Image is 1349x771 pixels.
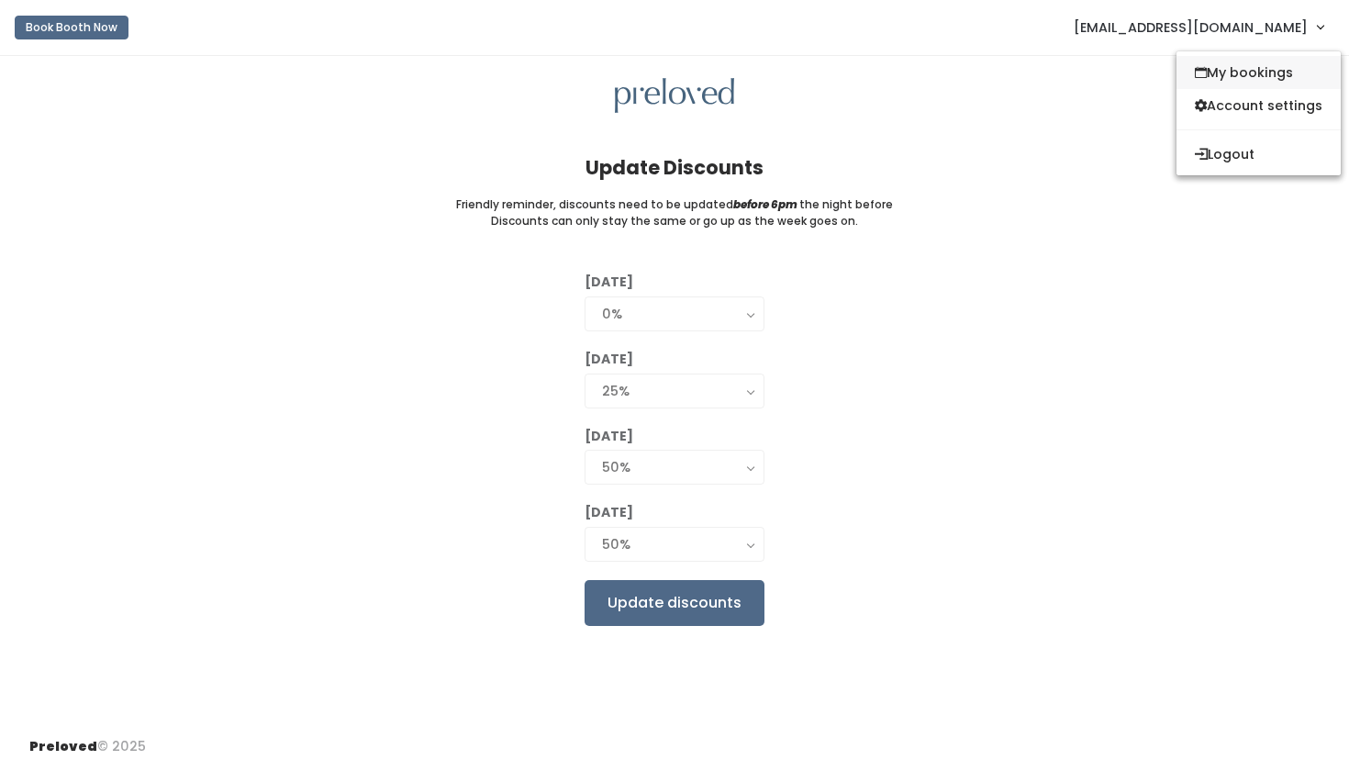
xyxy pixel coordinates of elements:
[585,296,764,331] button: 0%
[585,527,764,562] button: 50%
[585,450,764,485] button: 50%
[585,427,633,446] label: [DATE]
[456,196,893,213] small: Friendly reminder, discounts need to be updated the night before
[1176,138,1341,171] button: Logout
[15,7,128,48] a: Book Booth Now
[585,374,764,408] button: 25%
[602,534,747,554] div: 50%
[585,157,764,178] h4: Update Discounts
[1074,17,1308,38] span: [EMAIL_ADDRESS][DOMAIN_NAME]
[15,16,128,39] button: Book Booth Now
[29,722,146,756] div: © 2025
[585,273,633,292] label: [DATE]
[1055,7,1342,47] a: [EMAIL_ADDRESS][DOMAIN_NAME]
[733,196,797,212] i: before 6pm
[602,381,747,401] div: 25%
[585,580,764,626] input: Update discounts
[585,503,633,522] label: [DATE]
[1176,56,1341,89] a: My bookings
[491,213,858,229] small: Discounts can only stay the same or go up as the week goes on.
[602,457,747,477] div: 50%
[29,737,97,755] span: Preloved
[602,304,747,324] div: 0%
[615,78,734,114] img: preloved logo
[585,350,633,369] label: [DATE]
[1176,89,1341,122] a: Account settings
